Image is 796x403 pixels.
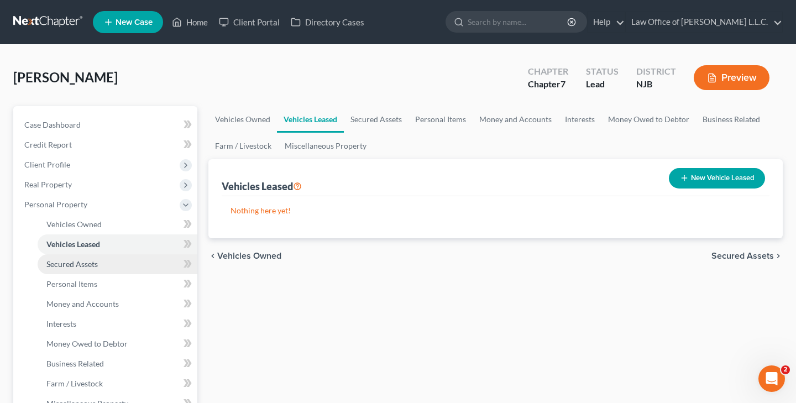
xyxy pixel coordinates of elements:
[344,106,409,133] a: Secured Assets
[24,120,81,129] span: Case Dashboard
[213,12,285,32] a: Client Portal
[38,294,197,314] a: Money and Accounts
[208,252,281,260] button: chevron_left Vehicles Owned
[208,106,277,133] a: Vehicles Owned
[15,135,197,155] a: Credit Report
[13,69,118,85] span: [PERSON_NAME]
[669,168,765,189] button: New Vehicle Leased
[46,299,119,308] span: Money and Accounts
[46,259,98,269] span: Secured Assets
[285,12,370,32] a: Directory Cases
[636,78,676,91] div: NJB
[473,106,558,133] a: Money and Accounts
[46,239,100,249] span: Vehicles Leased
[38,274,197,294] a: Personal Items
[781,365,790,374] span: 2
[468,12,569,32] input: Search by name...
[116,18,153,27] span: New Case
[277,106,344,133] a: Vehicles Leased
[24,200,87,209] span: Personal Property
[711,252,774,260] span: Secured Assets
[758,365,785,392] iframe: Intercom live chat
[46,279,97,289] span: Personal Items
[38,354,197,374] a: Business Related
[38,254,197,274] a: Secured Assets
[38,374,197,394] a: Farm / Livestock
[38,314,197,334] a: Interests
[24,140,72,149] span: Credit Report
[528,78,568,91] div: Chapter
[711,252,783,260] button: Secured Assets chevron_right
[208,252,217,260] i: chevron_left
[409,106,473,133] a: Personal Items
[46,319,76,328] span: Interests
[15,115,197,135] a: Case Dashboard
[208,133,278,159] a: Farm / Livestock
[601,106,696,133] a: Money Owed to Debtor
[222,180,302,193] div: Vehicles Leased
[231,205,761,216] p: Nothing here yet!
[38,234,197,254] a: Vehicles Leased
[561,78,565,89] span: 7
[166,12,213,32] a: Home
[528,65,568,78] div: Chapter
[586,65,619,78] div: Status
[46,339,128,348] span: Money Owed to Debtor
[588,12,625,32] a: Help
[694,65,769,90] button: Preview
[774,252,783,260] i: chevron_right
[558,106,601,133] a: Interests
[24,180,72,189] span: Real Property
[46,219,102,229] span: Vehicles Owned
[586,78,619,91] div: Lead
[217,252,281,260] span: Vehicles Owned
[38,334,197,354] a: Money Owed to Debtor
[24,160,70,169] span: Client Profile
[696,106,767,133] a: Business Related
[636,65,676,78] div: District
[38,214,197,234] a: Vehicles Owned
[626,12,782,32] a: Law Office of [PERSON_NAME] L.L.C.
[46,379,103,388] span: Farm / Livestock
[46,359,104,368] span: Business Related
[278,133,373,159] a: Miscellaneous Property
